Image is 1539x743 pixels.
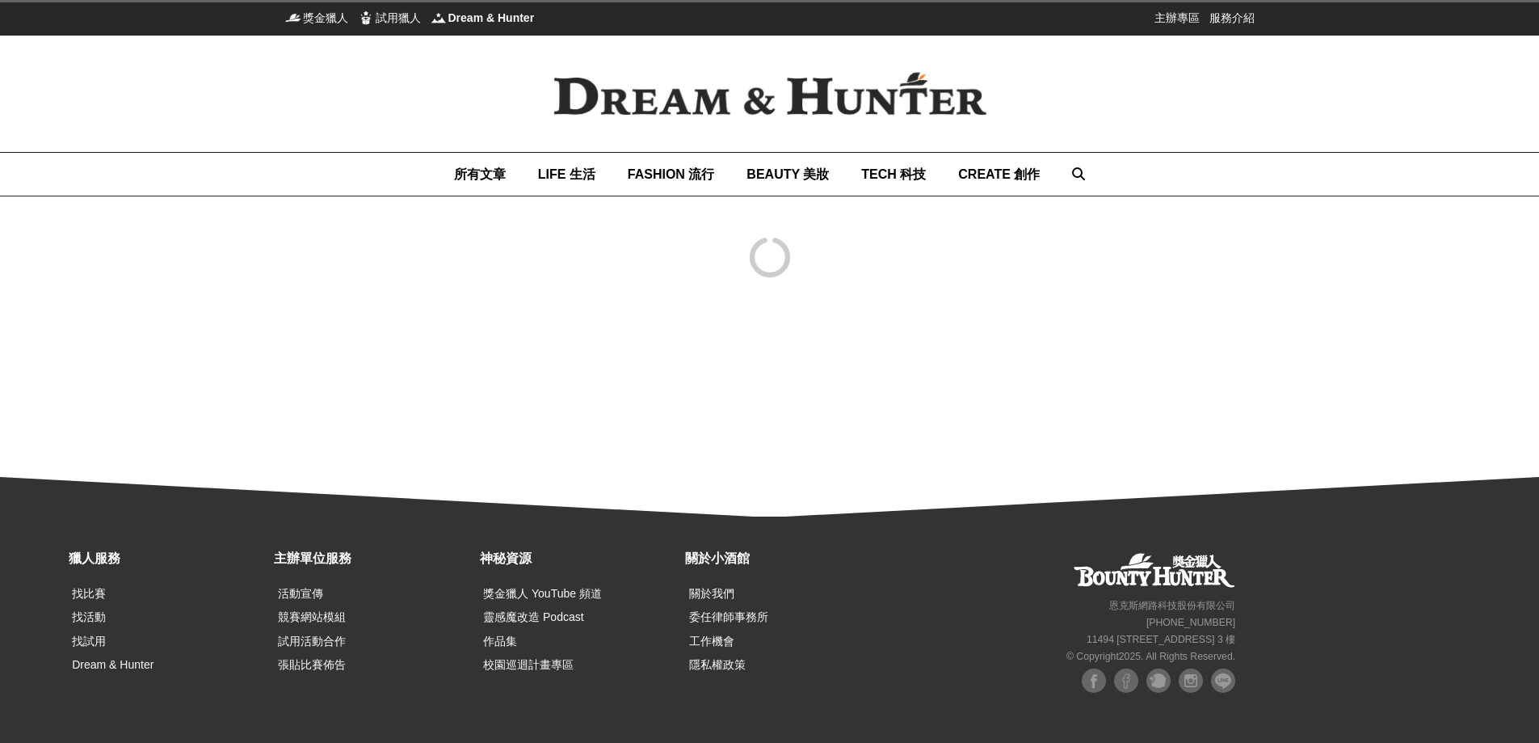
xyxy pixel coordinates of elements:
a: 服務介紹 [1209,10,1255,26]
span: FASHION 流行 [628,167,715,181]
a: 試用活動合作 [278,635,346,648]
small: 恩克斯網路科技股份有限公司 [1109,600,1235,611]
a: 獎金獵人 [1074,553,1235,588]
a: 活動宣傳 [278,587,323,600]
small: 11494 [STREET_ADDRESS] 3 樓 [1087,634,1235,645]
a: 找活動 [72,610,106,623]
img: Dream & Hunter [528,46,1012,141]
a: 委任律師事務所 [689,610,768,623]
small: [PHONE_NUMBER] [1146,617,1235,628]
a: 獎金獵人獎金獵人 [285,10,348,26]
a: 關於我們 [689,587,734,600]
a: FASHION 流行 [628,153,715,196]
a: 試用獵人試用獵人 [358,10,421,26]
img: Dream & Hunter [431,10,447,26]
a: Dream & HunterDream & Hunter [431,10,535,26]
img: LINE [1211,669,1235,693]
small: © Copyright 2025 . All Rights Reserved. [1066,651,1235,662]
a: 張貼比賽佈告 [278,658,346,671]
img: Facebook [1082,669,1106,693]
span: TECH 科技 [861,167,926,181]
span: 試用獵人 [376,10,421,26]
a: 靈感魔改造 Podcast [483,610,583,623]
a: 作品集 [483,635,517,648]
span: 所有文章 [454,167,506,181]
a: 找比賽 [72,587,106,600]
a: TECH 科技 [861,153,926,196]
a: CREATE 創作 [958,153,1040,196]
img: Instagram [1179,669,1203,693]
span: LIFE 生活 [538,167,595,181]
a: 所有文章 [454,153,506,196]
a: 隱私權政策 [689,658,746,671]
a: Dream & Hunter [72,658,153,671]
a: 獎金獵人 YouTube 頻道 [483,587,602,600]
div: 神秘資源 [480,549,677,568]
a: 競賽網站模組 [278,610,346,623]
a: LIFE 生活 [538,153,595,196]
span: Dream & Hunter [448,10,535,26]
a: 工作機會 [689,635,734,648]
span: CREATE 創作 [958,167,1040,181]
a: 主辦專區 [1154,10,1200,26]
img: 試用獵人 [358,10,374,26]
div: 主辦單位服務 [274,549,471,568]
img: 獎金獵人 [285,10,301,26]
a: BEAUTY 美妝 [746,153,829,196]
div: 獵人服務 [69,549,266,568]
img: Facebook [1114,669,1138,693]
span: BEAUTY 美妝 [746,167,829,181]
a: 校園巡迴計畫專區 [483,658,574,671]
span: 獎金獵人 [303,10,348,26]
a: 找試用 [72,635,106,648]
img: Plurk [1146,669,1171,693]
div: 關於小酒館 [685,549,882,568]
